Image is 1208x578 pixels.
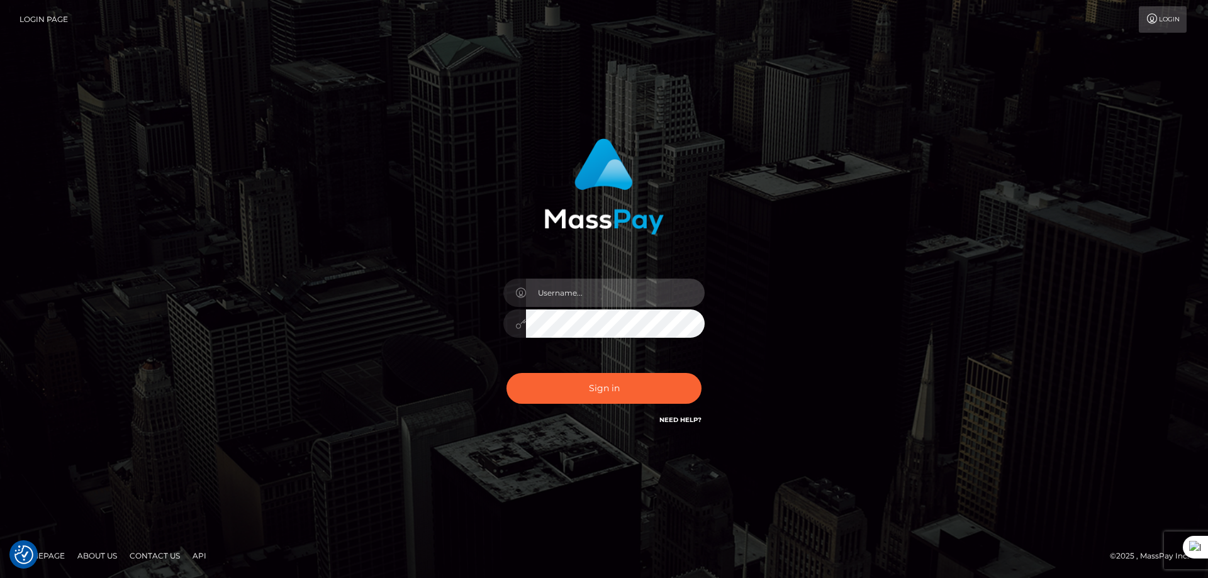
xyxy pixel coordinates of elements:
[187,546,211,565] a: API
[125,546,185,565] a: Contact Us
[14,545,33,564] img: Revisit consent button
[14,545,33,564] button: Consent Preferences
[72,546,122,565] a: About Us
[526,279,705,307] input: Username...
[20,6,68,33] a: Login Page
[506,373,702,404] button: Sign in
[1110,549,1199,563] div: © 2025 , MassPay Inc.
[659,416,702,424] a: Need Help?
[544,138,664,235] img: MassPay Login
[1139,6,1187,33] a: Login
[14,546,70,565] a: Homepage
